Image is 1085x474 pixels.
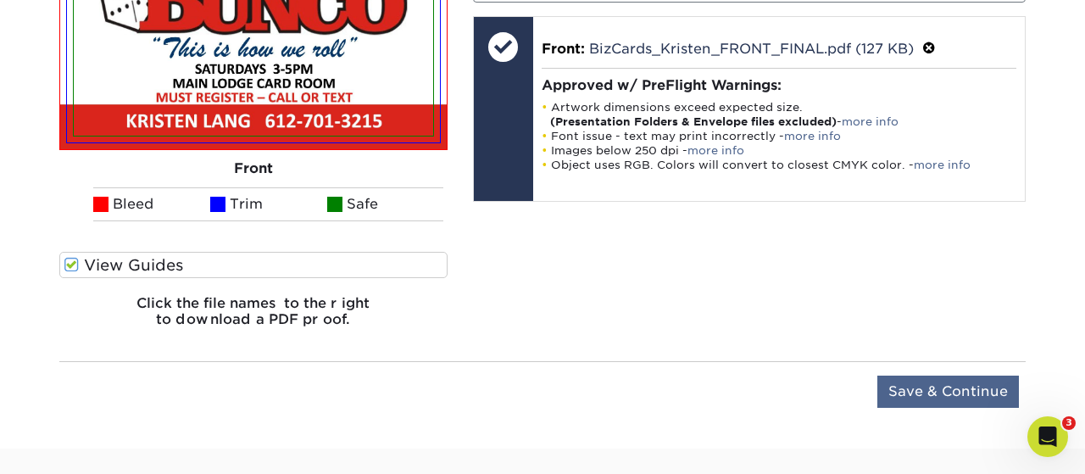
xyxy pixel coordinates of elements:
a: BizCards_Kristen_FRONT_FINAL.pdf (127 KB) [589,41,914,57]
li: Artwork dimensions exceed expected size. - [542,100,1017,129]
span: 3 [1062,416,1076,430]
iframe: Google Customer Reviews [4,422,144,468]
span: Front: [542,41,585,57]
li: Trim [210,187,327,221]
li: Object uses RGB. Colors will convert to closest CMYK color. - [542,158,1017,172]
li: Bleed [93,187,210,221]
a: more info [687,144,744,157]
a: more info [842,115,899,128]
a: more info [784,130,841,142]
iframe: Intercom live chat [1027,416,1068,457]
label: View Guides [59,252,448,278]
li: Safe [327,187,444,221]
div: Front [59,150,448,187]
li: Font issue - text may print incorrectly - [542,129,1017,143]
input: Save & Continue [877,376,1019,408]
a: more info [914,159,971,171]
h6: Click the file names to the right to download a PDF proof. [59,295,448,341]
strong: (Presentation Folders & Envelope files excluded) [550,115,837,128]
li: Images below 250 dpi - [542,143,1017,158]
h4: Approved w/ PreFlight Warnings: [542,77,1017,93]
